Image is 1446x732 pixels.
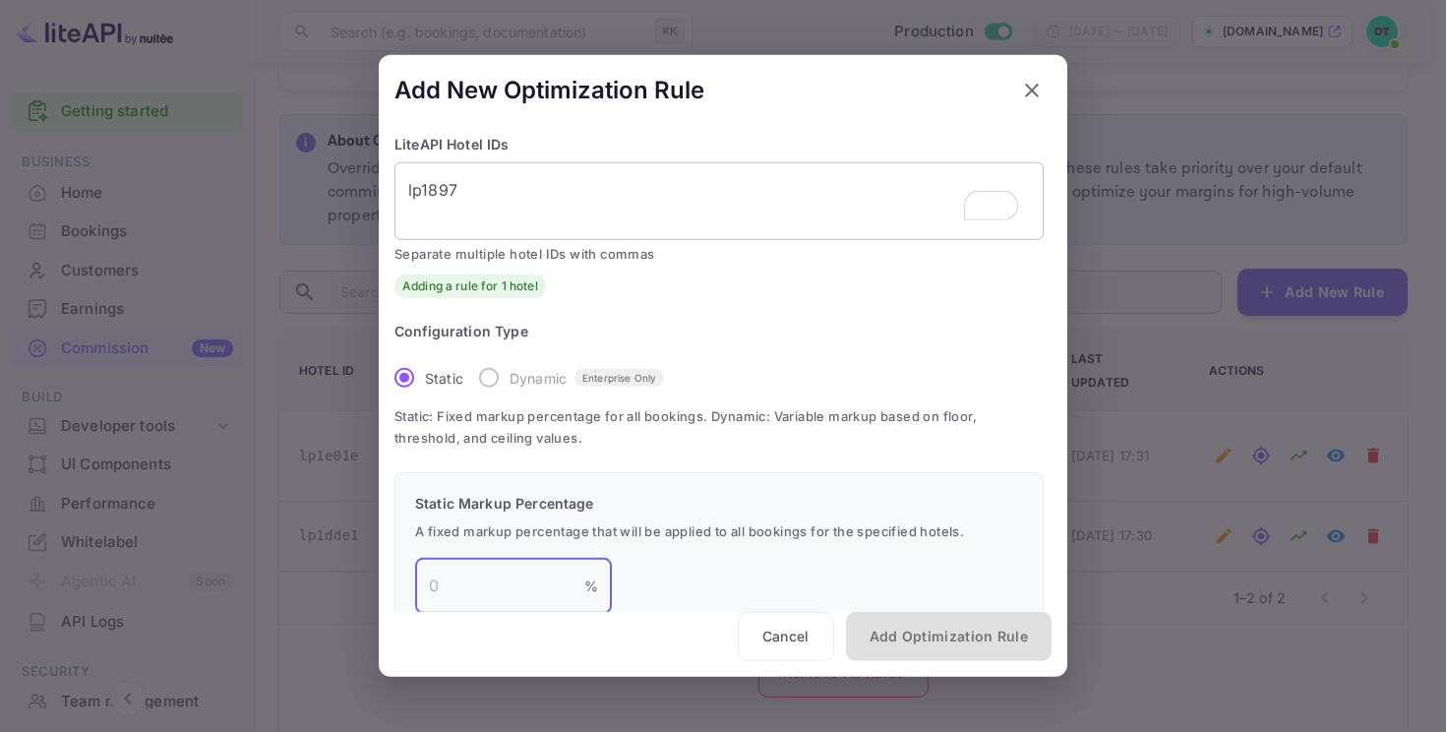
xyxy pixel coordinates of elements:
[394,406,1044,449] span: Static: Fixed markup percentage for all bookings. Dynamic: Variable markup based on floor, thresh...
[584,576,598,596] p: %
[738,612,834,661] button: Cancel
[415,493,1023,514] p: Static Markup Percentage
[394,134,1044,154] p: LiteAPI Hotel IDs
[394,244,1044,266] span: Separate multiple hotel IDs with commas
[510,368,567,389] p: Dynamic
[425,368,463,389] span: Static
[415,559,584,614] input: 0
[408,178,1030,223] textarea: To enrich screen reader interactions, please activate Accessibility in Grammarly extension settings
[394,277,546,295] span: Adding a rule for 1 hotel
[574,371,664,386] span: Enterprise Only
[394,75,704,106] h5: Add New Optimization Rule
[394,322,528,341] legend: Configuration Type
[415,521,1023,543] span: A fixed markup percentage that will be applied to all bookings for the specified hotels.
